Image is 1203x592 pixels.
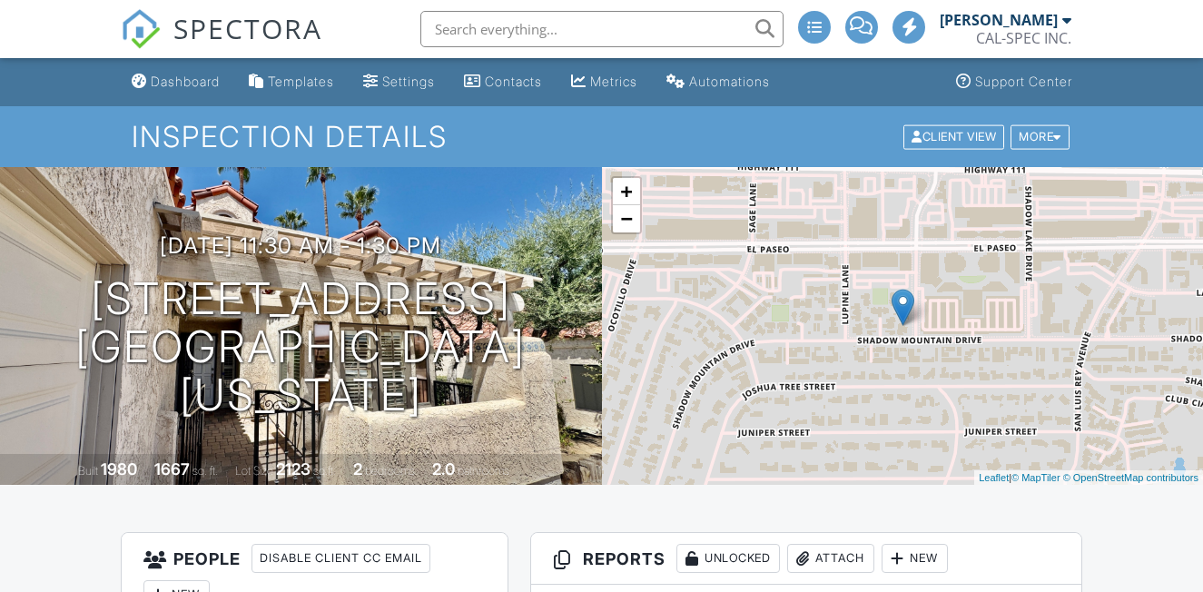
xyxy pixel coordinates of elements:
[458,464,509,478] span: bathrooms
[1011,472,1060,483] a: © MapTiler
[432,459,455,479] div: 2.0
[365,464,415,478] span: bedrooms
[124,65,227,99] a: Dashboard
[940,11,1058,29] div: [PERSON_NAME]
[531,533,1081,585] h3: Reports
[192,464,218,478] span: sq. ft.
[882,544,948,573] div: New
[949,65,1080,99] a: Support Center
[29,275,573,419] h1: [STREET_ADDRESS] [GEOGRAPHIC_DATA][US_STATE]
[251,544,430,573] div: Disable Client CC Email
[154,459,190,479] div: 1667
[382,74,435,89] div: Settings
[613,205,640,232] a: Zoom out
[101,459,137,479] div: 1980
[787,544,874,573] div: Attach
[902,129,1009,143] a: Client View
[276,459,311,479] div: 2123
[313,464,336,478] span: sq.ft.
[1063,472,1198,483] a: © OpenStreetMap contributors
[268,74,334,89] div: Templates
[356,65,442,99] a: Settings
[613,178,640,205] a: Zoom in
[974,470,1203,486] div: |
[676,544,780,573] div: Unlocked
[979,472,1009,483] a: Leaflet
[689,74,770,89] div: Automations
[132,121,1070,153] h1: Inspection Details
[420,11,784,47] input: Search everything...
[590,74,637,89] div: Metrics
[173,9,322,47] span: SPECTORA
[1011,124,1070,149] div: More
[564,65,645,99] a: Metrics
[160,233,441,258] h3: [DATE] 11:30 am - 1:30 pm
[659,65,777,99] a: Automations (Advanced)
[976,29,1071,47] div: CAL-SPEC INC.
[457,65,549,99] a: Contacts
[121,9,161,49] img: The Best Home Inspection Software - Spectora
[121,25,322,63] a: SPECTORA
[151,74,220,89] div: Dashboard
[903,124,1004,149] div: Client View
[78,464,98,478] span: Built
[242,65,341,99] a: Templates
[975,74,1072,89] div: Support Center
[235,464,273,478] span: Lot Size
[353,459,362,479] div: 2
[485,74,542,89] div: Contacts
